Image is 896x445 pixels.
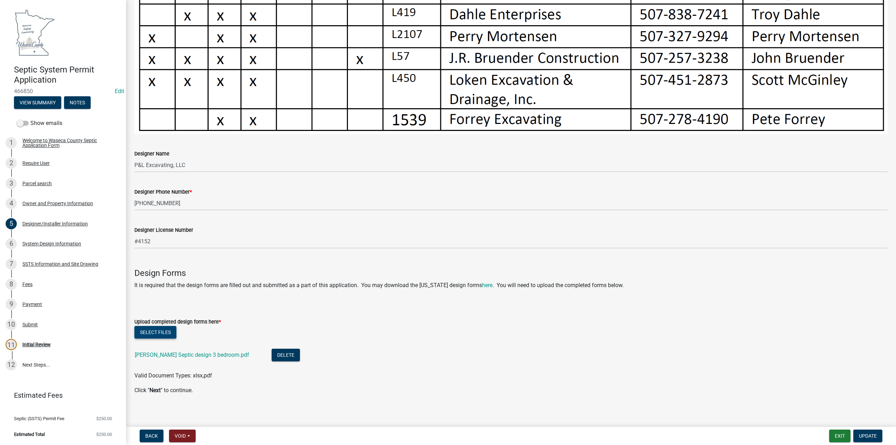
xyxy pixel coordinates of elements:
button: Void [169,430,196,442]
div: 11 [6,339,17,350]
div: Payment [22,302,42,307]
div: SSTS Information and Site Drawing [22,262,98,266]
div: 4 [6,198,17,209]
a: here [482,282,492,288]
span: Valid Document Types: xlsx,pdf [134,372,212,379]
button: Exit [829,430,850,442]
div: 8 [6,279,17,290]
span: $250.00 [96,416,112,421]
label: Designer License Number [134,228,193,233]
div: 1 [6,137,17,148]
span: Update [859,433,877,439]
div: Initial Review [22,342,51,347]
wm-modal-confirm: Notes [64,100,91,106]
h4: Septic System Permit Application [14,65,120,85]
a: Edit [115,88,124,95]
div: Welcome to Waseca County Septic Application Form [22,138,115,148]
div: 7 [6,258,17,270]
strong: Next [149,387,161,394]
div: 3 [6,178,17,189]
h4: Design Forms [134,268,888,278]
span: Back [145,433,158,439]
button: Delete [272,349,300,361]
span: Estimated Total [14,432,45,437]
a: [PERSON_NAME] Septic design 3 bedroom.pdf [135,352,249,358]
span: Septic (SSTS) Permit Fee [14,416,64,421]
div: Owner and Property Information [22,201,93,206]
wm-modal-confirm: Delete Document [272,352,300,359]
wm-modal-confirm: Summary [14,100,61,106]
p: Click " " to continue. [134,386,888,395]
div: 12 [6,359,17,370]
div: 6 [6,238,17,249]
div: Require User [22,161,50,166]
p: It is required that the design forms are filled out and submitted as a part of this application. ... [134,281,888,290]
wm-modal-confirm: Edit Application Number [115,88,124,95]
span: $250.00 [96,432,112,437]
button: Back [140,430,163,442]
button: View Summary [14,96,61,109]
label: Designer Name [134,152,169,157]
div: Parcel search [22,181,52,186]
div: 10 [6,319,17,330]
div: Fees [22,282,33,287]
div: Designer/Installer Information [22,221,88,226]
button: Select files [134,326,176,339]
div: Submit [22,322,38,327]
label: Upload completed design forms here [134,320,221,325]
div: 2 [6,158,17,169]
button: Update [853,430,882,442]
div: 5 [6,218,17,229]
label: Designer Phone Number [134,190,192,195]
span: Void [175,433,186,439]
label: Show emails [17,119,62,127]
span: 466850 [14,88,112,95]
div: 9 [6,299,17,310]
div: System Design Information [22,241,81,246]
a: Estimated Fees [6,388,115,402]
button: Notes [64,96,91,109]
img: Waseca County, Minnesota [14,7,55,57]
